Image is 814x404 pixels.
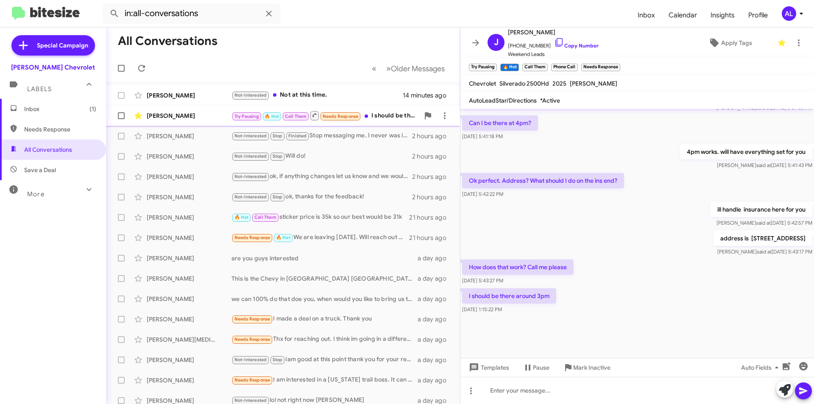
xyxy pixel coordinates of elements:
[103,3,281,24] input: Search
[403,91,453,100] div: 14 minutes ago
[11,63,95,72] div: [PERSON_NAME] Chevrolet
[231,90,403,100] div: Not at this time.
[418,254,453,262] div: a day ago
[234,377,270,383] span: Needs Response
[418,274,453,283] div: a day ago
[147,335,231,344] div: [PERSON_NAME][MEDICAL_DATA]
[231,151,412,161] div: Will do!
[89,105,96,113] span: (1)
[147,193,231,201] div: [PERSON_NAME]
[741,360,782,375] span: Auto Fields
[27,190,45,198] span: More
[533,360,549,375] span: Pause
[716,220,812,226] span: [PERSON_NAME] [DATE] 5:42:57 PM
[381,60,450,77] button: Next
[508,50,599,59] span: Weekend Leads
[231,131,412,141] div: Stop messaging me. I never was interested
[147,234,231,242] div: [PERSON_NAME]
[231,254,418,262] div: are you guys interested
[462,115,538,131] p: Can I be there at 4pm?
[500,64,519,71] small: 🔥 Hot
[756,162,771,168] span: said at
[412,173,453,181] div: 2 hours ago
[412,193,453,201] div: 2 hours ago
[367,60,382,77] button: Previous
[680,144,812,159] p: 4pm works. will have everything set for you
[231,355,418,365] div: Iam good at this point thank you for your reply
[147,213,231,222] div: [PERSON_NAME]
[147,111,231,120] div: [PERSON_NAME]
[147,91,231,100] div: [PERSON_NAME]
[231,233,409,242] div: We are leaving [DATE]. Will reach out when we return.
[231,274,418,283] div: This is the Chevy in [GEOGRAPHIC_DATA] [GEOGRAPHIC_DATA] [PERSON_NAME] Chevrolet
[686,35,773,50] button: Apply Tags
[231,334,418,344] div: Thx for reaching out. I think im going in a different direction. I test drove the ZR2, and it fel...
[273,357,283,362] span: Stop
[147,295,231,303] div: [PERSON_NAME]
[234,174,267,179] span: Not-Interested
[662,3,704,28] a: Calendar
[231,314,418,324] div: I made a deal on a truck. Thank you
[234,215,249,220] span: 🔥 Hot
[27,85,52,93] span: Labels
[704,3,742,28] a: Insights
[631,3,662,28] a: Inbox
[782,6,796,21] div: AL
[409,213,453,222] div: 21 hours ago
[147,132,231,140] div: [PERSON_NAME]
[234,316,270,322] span: Needs Response
[234,398,267,403] span: Not-Interested
[556,360,617,375] button: Mark Inactive
[323,114,359,119] span: Needs Response
[234,114,259,119] span: Try Pausing
[412,132,453,140] div: 2 hours ago
[734,360,789,375] button: Auto Fields
[234,133,267,139] span: Not-Interested
[273,153,283,159] span: Stop
[469,80,496,87] span: Chevrolet
[147,254,231,262] div: [PERSON_NAME]
[462,259,574,275] p: How does that work? Call me please
[522,64,548,71] small: Call Them
[551,64,577,71] small: Phone Call
[412,152,453,161] div: 2 hours ago
[147,152,231,161] div: [PERSON_NAME]
[37,41,88,50] span: Special Campaign
[231,375,418,385] div: I am interested in a [US_STATE] trail boss. It can be a 24-26. Not sure if I want to lease or buy...
[273,194,283,200] span: Stop
[147,356,231,364] div: [PERSON_NAME]
[234,194,267,200] span: Not-Interested
[554,42,599,49] a: Copy Number
[516,360,556,375] button: Pause
[231,172,412,181] div: ok, if anything changes let us know and we would be more than happy to assist you!
[276,235,290,240] span: 🔥 Hot
[386,63,391,74] span: »
[265,114,279,119] span: 🔥 Hot
[721,35,752,50] span: Apply Tags
[462,191,503,197] span: [DATE] 5:42:22 PM
[234,153,267,159] span: Not-Interested
[756,220,771,226] span: said at
[391,64,445,73] span: Older Messages
[711,202,812,217] p: ill handle insurance here for you
[717,162,812,168] span: [PERSON_NAME] [DATE] 5:41:43 PM
[418,356,453,364] div: a day ago
[573,360,610,375] span: Mark Inactive
[409,234,453,242] div: 21 hours ago
[508,27,599,37] span: [PERSON_NAME]
[24,105,96,113] span: Inbox
[288,133,307,139] span: Finished
[742,3,775,28] a: Profile
[231,212,409,222] div: sticker price is 35k so our best would be 31k
[11,35,95,56] a: Special Campaign
[367,60,450,77] nav: Page navigation example
[24,166,56,174] span: Save a Deal
[147,274,231,283] div: [PERSON_NAME]
[757,248,772,255] span: said at
[714,231,812,246] p: address is [STREET_ADDRESS]
[24,145,72,154] span: All Conversations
